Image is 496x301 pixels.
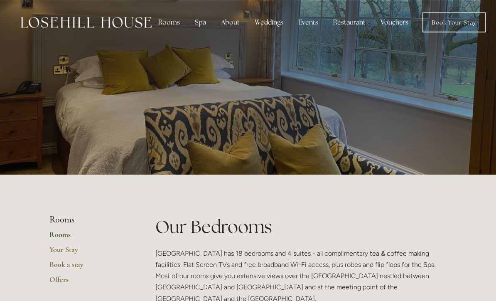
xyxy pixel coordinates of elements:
a: Rooms [49,230,129,245]
div: Events [292,14,325,31]
a: Book a stay [49,260,129,275]
a: Your Stay [49,245,129,260]
div: Spa [188,14,213,31]
li: Rooms [49,215,129,225]
div: About [214,14,246,31]
a: Offers [49,275,129,290]
div: Restaurant [327,14,372,31]
a: Book Your Stay [422,12,486,32]
div: Weddings [248,14,290,31]
img: Losehill House [21,17,152,28]
div: Rooms [152,14,187,31]
a: Vouchers [374,14,415,31]
h1: Our Bedrooms [155,215,447,239]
